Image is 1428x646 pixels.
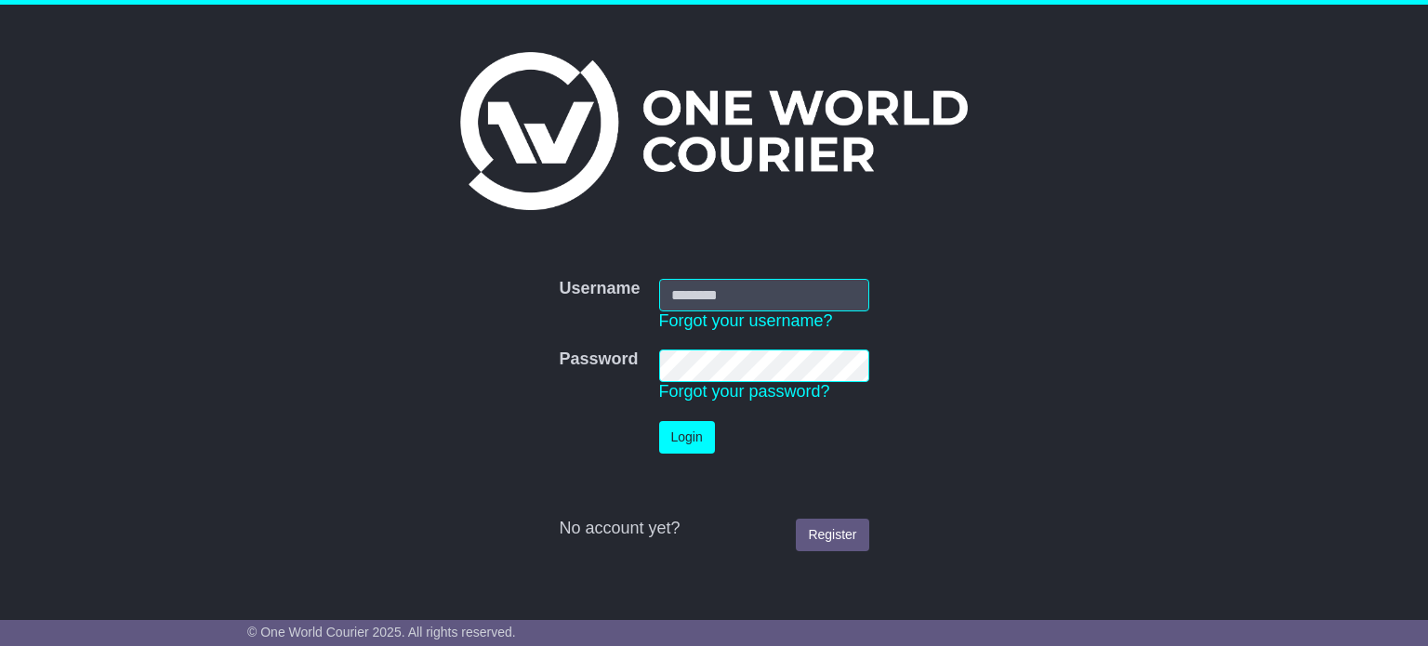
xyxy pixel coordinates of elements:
[559,279,640,299] label: Username
[659,421,715,454] button: Login
[796,519,868,551] a: Register
[247,625,516,639] span: © One World Courier 2025. All rights reserved.
[460,52,968,210] img: One World
[559,349,638,370] label: Password
[659,311,833,330] a: Forgot your username?
[659,382,830,401] a: Forgot your password?
[559,519,868,539] div: No account yet?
